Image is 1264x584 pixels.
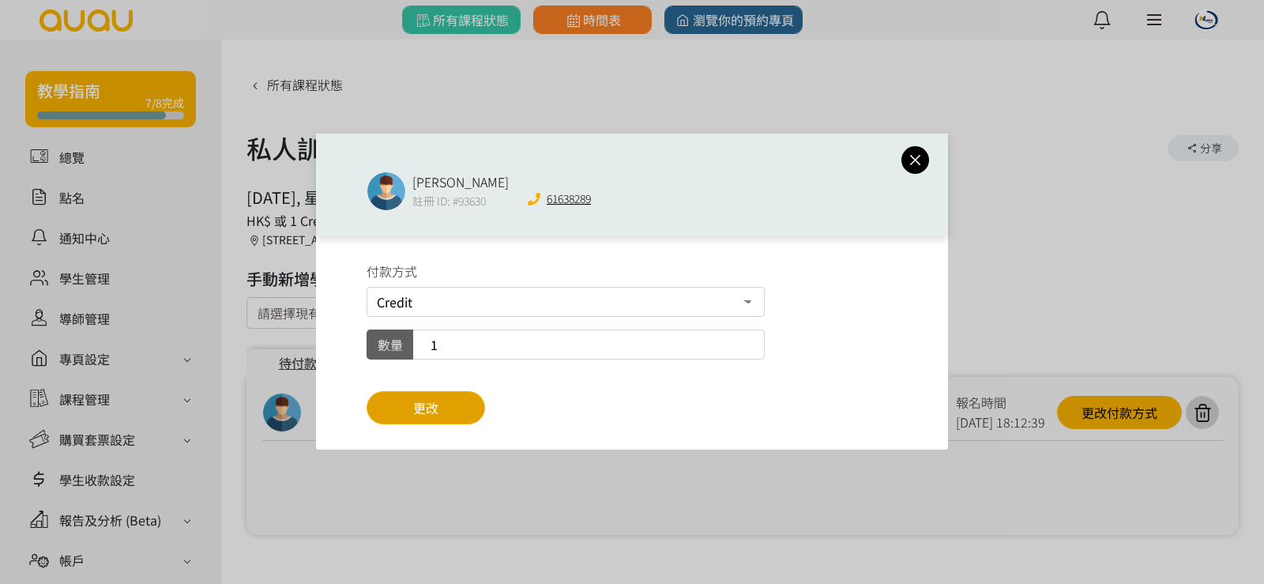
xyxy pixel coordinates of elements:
a: 61638289 [528,190,591,208]
span: 61638289 [547,190,591,208]
div: [PERSON_NAME] [412,173,509,191]
a: [PERSON_NAME] 註冊 ID: #93630 [367,171,509,211]
span: 數量 [378,335,403,354]
button: 更改 [367,391,485,424]
span: 註冊 ID: #93630 [412,191,509,210]
label: 付款方式 [367,262,417,281]
span: 更改 [413,398,438,417]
